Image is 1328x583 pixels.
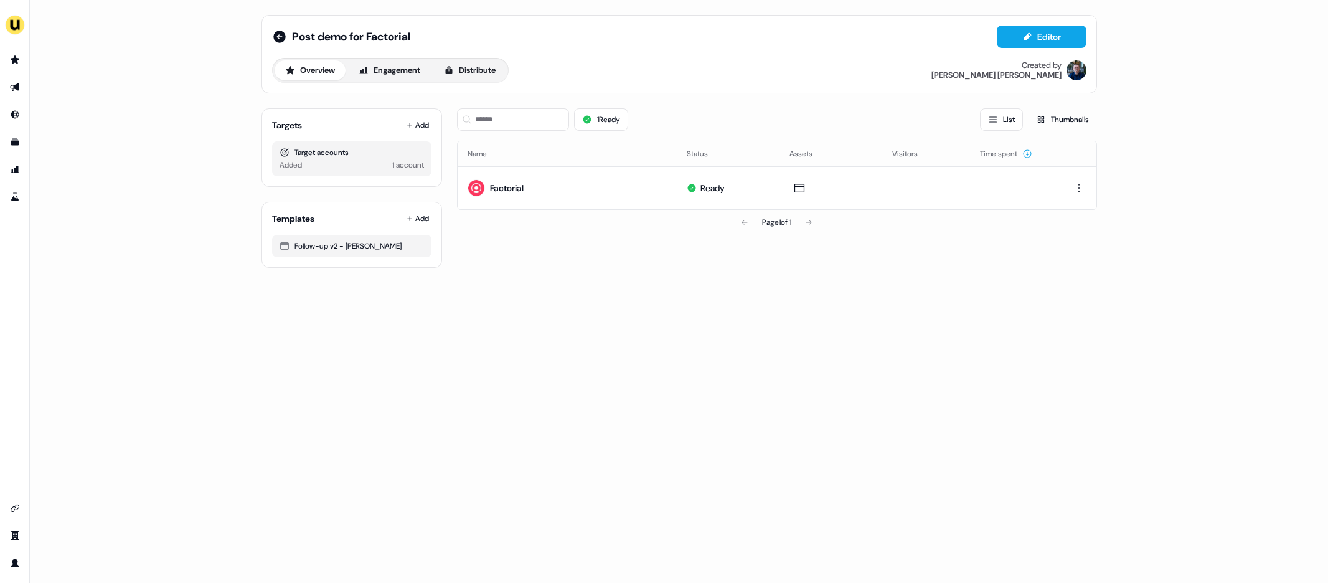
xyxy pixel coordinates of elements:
[280,146,424,159] div: Target accounts
[5,105,25,125] a: Go to Inbound
[404,116,431,134] button: Add
[5,159,25,179] a: Go to attribution
[280,159,302,171] div: Added
[762,216,791,229] div: Page 1 of 1
[348,60,431,80] button: Engagement
[997,32,1086,45] a: Editor
[5,50,25,70] a: Go to prospects
[272,212,314,225] div: Templates
[687,143,723,165] button: Status
[5,132,25,152] a: Go to templates
[433,60,506,80] button: Distribute
[5,553,25,573] a: Go to profile
[1022,60,1062,70] div: Created by
[490,182,524,194] div: Factorial
[5,187,25,207] a: Go to experiments
[997,26,1086,48] button: Editor
[980,108,1023,131] button: List
[700,182,725,194] div: Ready
[404,210,431,227] button: Add
[280,240,424,252] div: Follow-up v2 - [PERSON_NAME]
[468,143,502,165] button: Name
[272,119,302,131] div: Targets
[392,159,424,171] div: 1 account
[892,143,933,165] button: Visitors
[980,143,1032,165] button: Time spent
[574,108,628,131] button: 1Ready
[5,526,25,546] a: Go to team
[292,29,410,44] span: Post demo for Factorial
[1067,60,1086,80] img: James
[275,60,346,80] button: Overview
[1028,108,1097,131] button: Thumbnails
[779,141,882,166] th: Assets
[5,498,25,518] a: Go to integrations
[5,77,25,97] a: Go to outbound experience
[931,70,1062,80] div: [PERSON_NAME] [PERSON_NAME]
